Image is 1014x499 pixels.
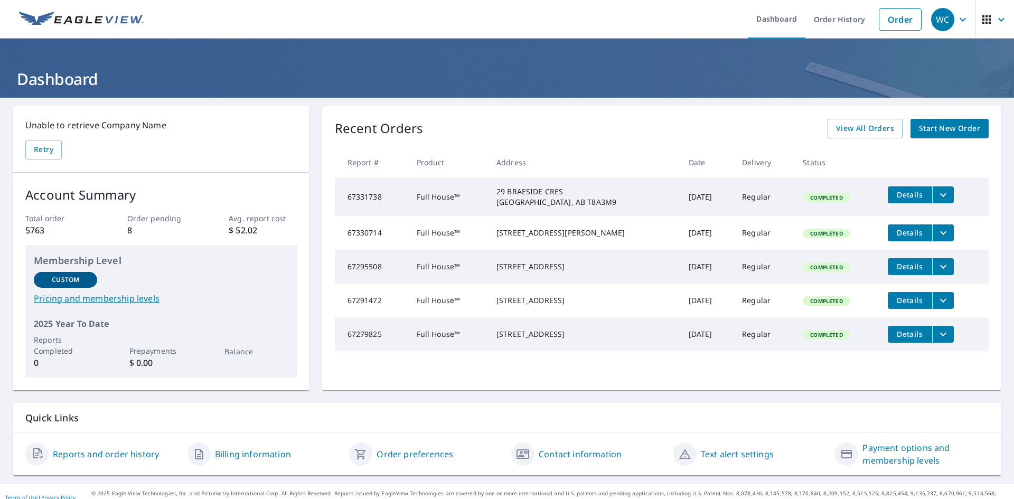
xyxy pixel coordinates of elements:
[888,224,932,241] button: detailsBtn-67330714
[335,250,408,284] td: 67295508
[34,292,288,305] a: Pricing and membership levels
[496,186,672,208] div: 29 BRAESIDE CRES [GEOGRAPHIC_DATA], AB T8A3M9
[932,186,954,203] button: filesDropdownBtn-67331738
[734,178,794,216] td: Regular
[932,224,954,241] button: filesDropdownBtn-67330714
[680,178,734,216] td: [DATE]
[496,295,672,306] div: [STREET_ADDRESS]
[335,119,424,138] p: Recent Orders
[224,346,288,357] p: Balance
[25,119,297,131] p: Unable to retrieve Company Name
[13,68,1001,90] h1: Dashboard
[680,250,734,284] td: [DATE]
[932,258,954,275] button: filesDropdownBtn-67295508
[496,329,672,340] div: [STREET_ADDRESS]
[836,122,894,135] span: View All Orders
[539,448,622,460] a: Contact information
[804,263,849,271] span: Completed
[701,448,774,460] a: Text alert settings
[919,122,980,135] span: Start New Order
[894,228,926,238] span: Details
[25,411,989,425] p: Quick Links
[25,224,93,237] p: 5763
[408,147,488,178] th: Product
[25,213,93,224] p: Total order
[894,295,926,305] span: Details
[408,178,488,216] td: Full House™
[377,448,453,460] a: Order preferences
[804,297,849,305] span: Completed
[888,292,932,309] button: detailsBtn-67291472
[931,8,954,31] div: WC
[888,326,932,343] button: detailsBtn-67279825
[888,186,932,203] button: detailsBtn-67331738
[229,224,296,237] p: $ 52.02
[804,230,849,237] span: Completed
[932,292,954,309] button: filesDropdownBtn-67291472
[34,317,288,330] p: 2025 Year To Date
[804,194,849,201] span: Completed
[335,216,408,250] td: 67330714
[894,261,926,271] span: Details
[408,317,488,351] td: Full House™
[34,143,53,156] span: Retry
[34,253,288,268] p: Membership Level
[862,441,989,467] a: Payment options and membership levels
[34,356,97,369] p: 0
[734,284,794,317] td: Regular
[127,224,195,237] p: 8
[335,178,408,216] td: 67331738
[335,284,408,317] td: 67291472
[496,261,672,272] div: [STREET_ADDRESS]
[734,147,794,178] th: Delivery
[828,119,903,138] a: View All Orders
[53,448,159,460] a: Reports and order history
[680,147,734,178] th: Date
[932,326,954,343] button: filesDropdownBtn-67279825
[680,216,734,250] td: [DATE]
[910,119,989,138] a: Start New Order
[888,258,932,275] button: detailsBtn-67295508
[52,275,79,285] p: Custom
[335,317,408,351] td: 67279825
[215,448,291,460] a: Billing information
[894,190,926,200] span: Details
[408,250,488,284] td: Full House™
[879,8,922,31] a: Order
[680,284,734,317] td: [DATE]
[794,147,879,178] th: Status
[335,147,408,178] th: Report #
[25,140,62,159] button: Retry
[408,216,488,250] td: Full House™
[488,147,680,178] th: Address
[734,250,794,284] td: Regular
[496,228,672,238] div: [STREET_ADDRESS][PERSON_NAME]
[804,331,849,338] span: Completed
[129,345,193,356] p: Prepayments
[19,12,144,27] img: EV Logo
[127,213,195,224] p: Order pending
[34,334,97,356] p: Reports Completed
[894,329,926,339] span: Details
[680,317,734,351] td: [DATE]
[734,216,794,250] td: Regular
[129,356,193,369] p: $ 0.00
[408,284,488,317] td: Full House™
[229,213,296,224] p: Avg. report cost
[25,185,297,204] p: Account Summary
[734,317,794,351] td: Regular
